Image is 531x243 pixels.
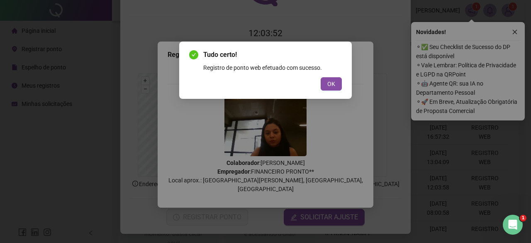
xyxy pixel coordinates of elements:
[321,77,342,91] button: OK
[520,215,526,221] span: 1
[503,215,523,235] iframe: Intercom live chat
[189,50,198,59] span: check-circle
[203,50,342,60] span: Tudo certo!
[327,79,335,88] span: OK
[203,63,342,72] div: Registro de ponto web efetuado com sucesso.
